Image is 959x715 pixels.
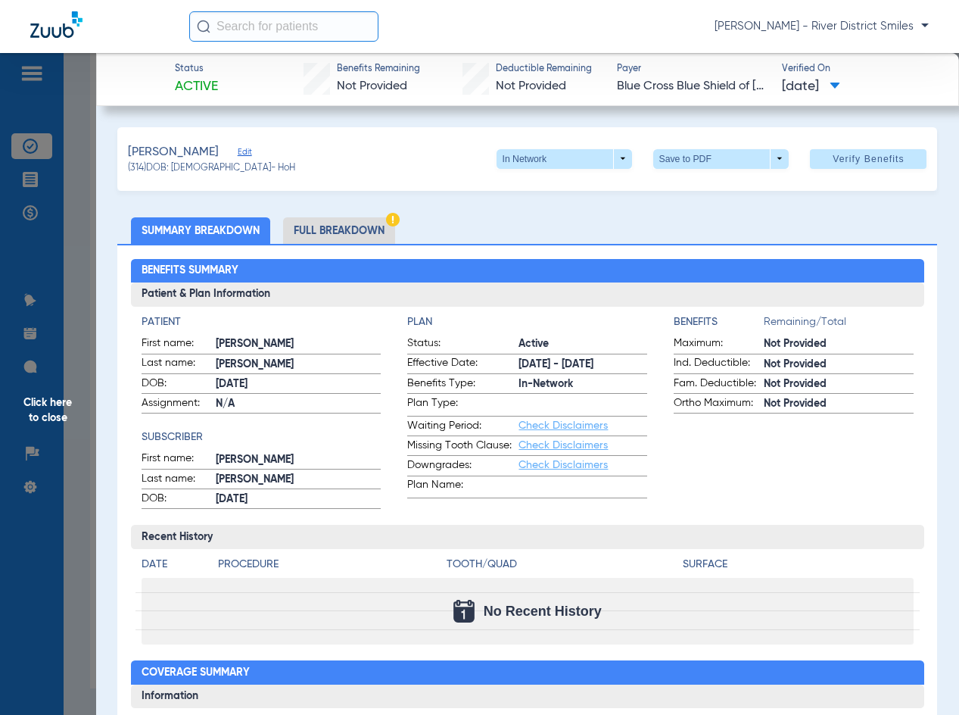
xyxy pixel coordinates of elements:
span: [DATE] [216,492,381,507]
span: [PERSON_NAME] [216,472,381,488]
span: Active [518,336,647,352]
h3: Patient & Plan Information [131,283,924,307]
iframe: Chat Widget [883,642,959,715]
span: Not Provided [764,357,914,373]
span: Ind. Deductible: [674,355,764,373]
span: Fam. Deductible: [674,376,764,394]
h4: Plan [407,314,647,330]
span: [DATE] [216,376,381,392]
span: N/A [216,396,381,412]
a: Check Disclaimers [518,460,608,470]
h4: Date [142,557,205,573]
span: Downgrades: [407,457,518,476]
span: [PERSON_NAME] [216,357,381,373]
h4: Subscriber [142,429,381,445]
h4: Tooth/Quad [447,557,677,573]
h3: Recent History [131,525,924,549]
button: In Network [497,149,632,169]
span: DOB: [142,376,216,394]
span: [DATE] - [DATE] [518,357,647,373]
span: Benefits Remaining [337,63,420,76]
span: Verified On [782,63,934,76]
span: Not Provided [337,80,407,92]
button: Verify Benefits [810,149,926,169]
span: Not Provided [764,336,914,352]
li: Full Breakdown [283,217,395,244]
span: Effective Date: [407,355,518,373]
a: Check Disclaimers [518,440,608,451]
span: Last name: [142,471,216,489]
app-breakdown-title: Date [142,557,205,578]
h4: Procedure [218,557,441,573]
span: [PERSON_NAME] [216,452,381,468]
span: [PERSON_NAME] - River District Smiles [715,19,929,34]
span: Assignment: [142,395,216,414]
span: First name: [142,336,216,354]
span: First name: [142,451,216,469]
app-breakdown-title: Procedure [218,557,441,578]
span: Edit [238,147,251,161]
span: Status [175,63,218,76]
span: Not Provided [496,80,566,92]
span: Blue Cross Blue Shield of [US_STATE] [617,77,769,96]
input: Search for patients [189,11,378,42]
h4: Patient [142,314,381,330]
span: Last name: [142,355,216,373]
span: No Recent History [484,604,602,619]
img: Search Icon [197,20,210,33]
button: Save to PDF [653,149,789,169]
span: Verify Benefits [833,153,905,165]
span: Payer [617,63,769,76]
span: Maximum: [674,336,764,354]
h2: Coverage Summary [131,660,924,685]
h2: Benefits Summary [131,259,924,283]
app-breakdown-title: Benefits [674,314,764,336]
span: Waiting Period: [407,418,518,436]
li: Summary Breakdown [131,217,270,244]
span: Not Provided [764,376,914,392]
span: DOB: [142,491,216,509]
img: Hazard [386,213,400,226]
span: [PERSON_NAME] [128,143,219,162]
span: [PERSON_NAME] [216,336,381,352]
span: Ortho Maximum: [674,395,764,414]
span: Status: [407,336,518,354]
span: [DATE] [782,77,840,96]
app-breakdown-title: Surface [683,557,914,578]
span: Not Provided [764,396,914,412]
span: Plan Name: [407,477,518,498]
span: Benefits Type: [407,376,518,394]
span: In-Network [518,376,647,392]
h4: Benefits [674,314,764,330]
span: Active [175,77,218,96]
span: (314) DOB: [DEMOGRAPHIC_DATA] - HoH [128,162,295,176]
img: Zuub Logo [30,11,83,38]
h3: Information [131,685,924,709]
span: Deductible Remaining [496,63,592,76]
h4: Surface [683,557,914,573]
app-breakdown-title: Tooth/Quad [447,557,677,578]
img: Calendar [453,600,475,623]
span: Plan Type: [407,395,518,416]
a: Check Disclaimers [518,420,608,431]
span: Remaining/Total [764,314,914,336]
span: Missing Tooth Clause: [407,438,518,456]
